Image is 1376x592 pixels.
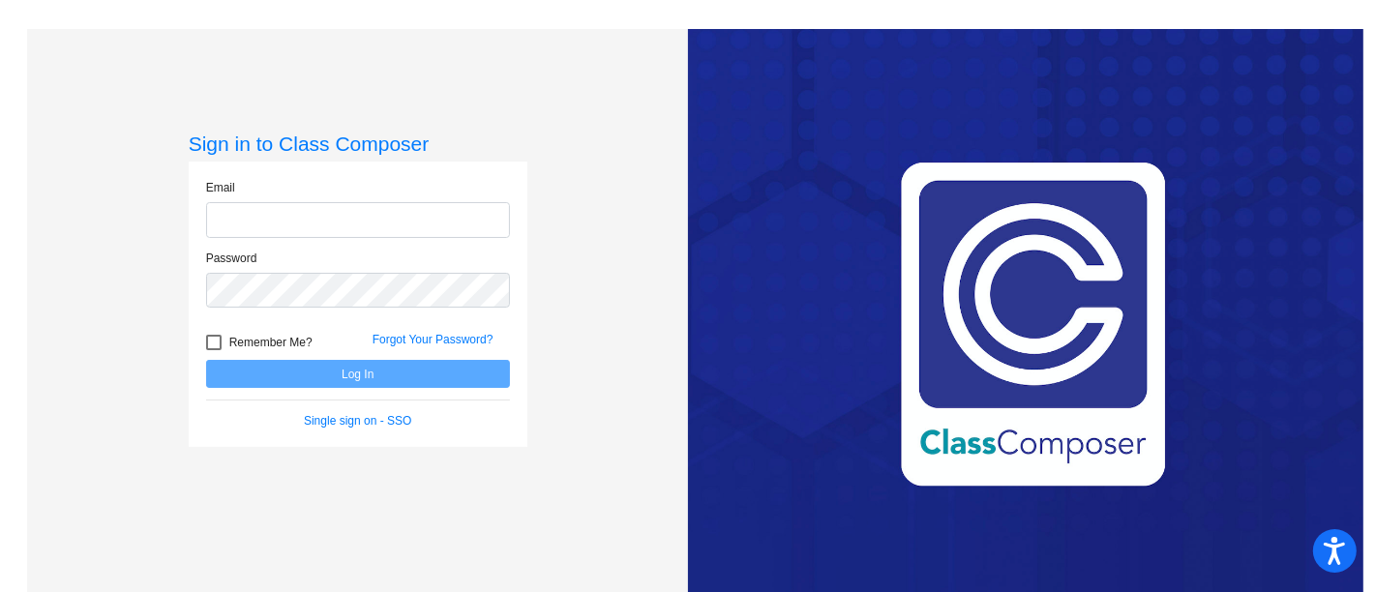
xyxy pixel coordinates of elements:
a: Single sign on - SSO [304,414,411,428]
label: Password [206,250,257,267]
h3: Sign in to Class Composer [189,132,527,156]
button: Log In [206,360,510,388]
label: Email [206,179,235,196]
a: Forgot Your Password? [373,333,494,346]
span: Remember Me? [229,331,313,354]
